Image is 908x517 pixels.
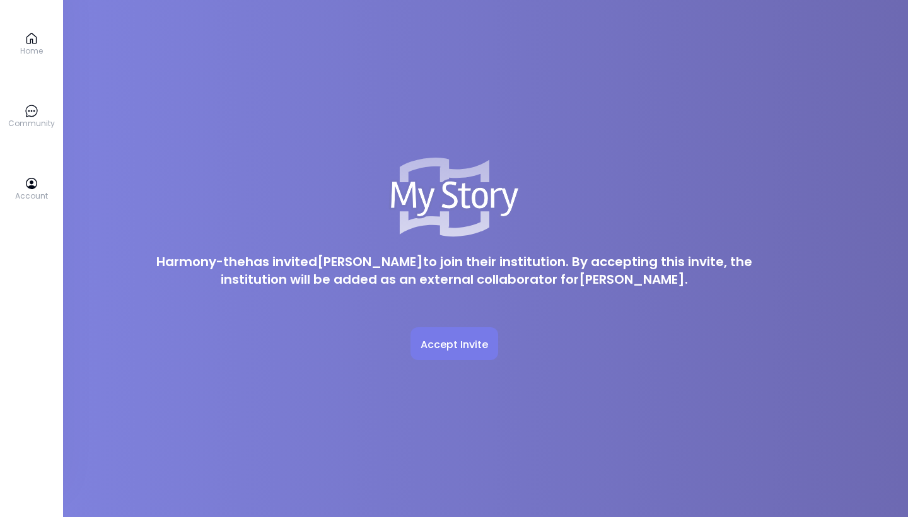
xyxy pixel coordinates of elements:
[15,190,48,202] p: Account
[8,104,55,129] a: Community
[8,118,55,129] p: Community
[20,32,43,57] a: Home
[20,45,43,57] p: Home
[410,327,498,360] button: Accept Invite
[15,177,48,202] a: Account
[136,253,772,288] p: Harmony-the has invited [PERSON_NAME] to join their institution. By accepting this invite, the in...
[421,337,488,352] span: Accept Invite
